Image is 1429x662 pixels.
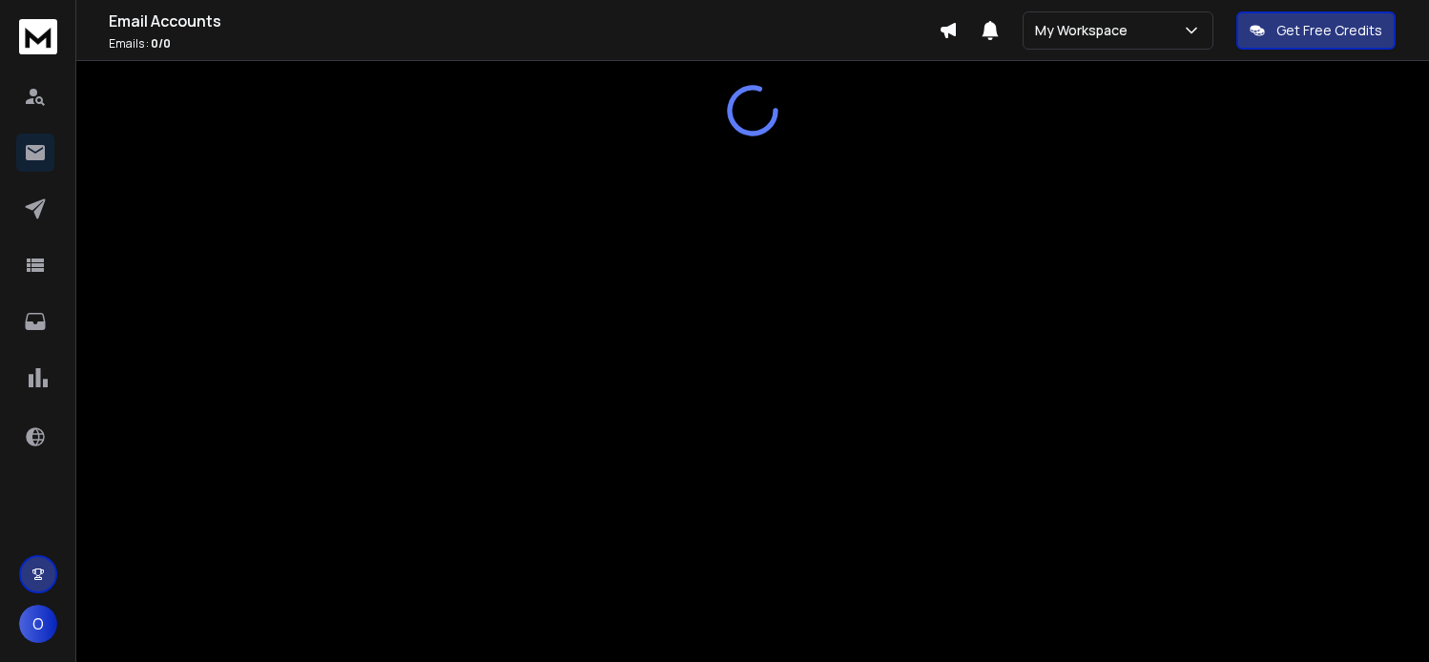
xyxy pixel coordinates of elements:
h1: Email Accounts [109,10,939,32]
p: My Workspace [1035,21,1135,40]
span: 0 / 0 [151,35,171,52]
button: O [19,605,57,643]
button: Get Free Credits [1236,11,1396,50]
img: logo [19,19,57,54]
p: Get Free Credits [1276,21,1382,40]
p: Emails : [109,36,939,52]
